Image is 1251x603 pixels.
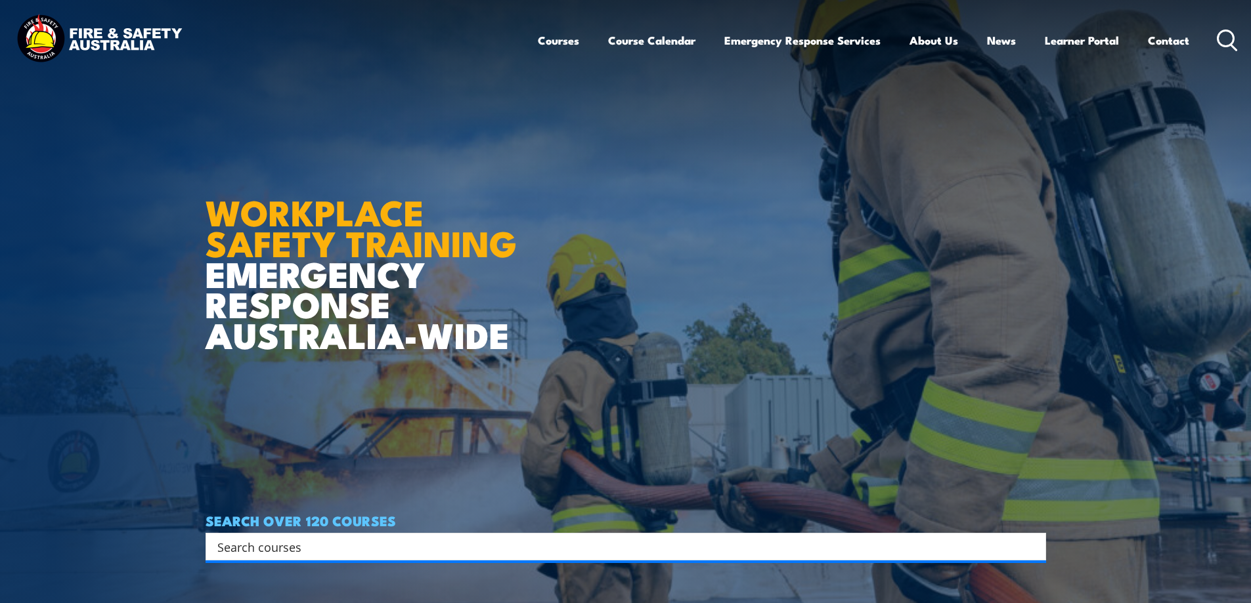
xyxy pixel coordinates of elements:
[1045,23,1119,58] a: Learner Portal
[217,537,1017,556] input: Search input
[538,23,579,58] a: Courses
[910,23,958,58] a: About Us
[724,23,881,58] a: Emergency Response Services
[1023,537,1042,556] button: Search magnifier button
[206,184,517,269] strong: WORKPLACE SAFETY TRAINING
[987,23,1016,58] a: News
[220,537,1020,556] form: Search form
[608,23,695,58] a: Course Calendar
[1148,23,1189,58] a: Contact
[206,513,1046,528] h4: SEARCH OVER 120 COURSES
[206,163,527,350] h1: EMERGENCY RESPONSE AUSTRALIA-WIDE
